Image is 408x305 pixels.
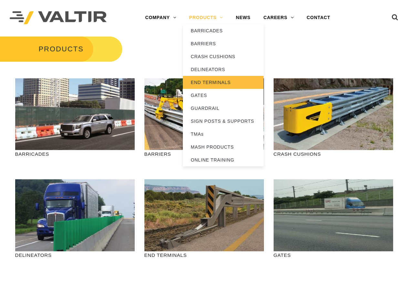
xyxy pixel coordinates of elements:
p: BARRICADES [15,150,135,158]
p: END TERMINALS [144,251,264,259]
a: ONLINE TRAINING [183,153,264,166]
img: Valtir [10,11,107,25]
p: GATES [274,251,393,259]
a: GATES [183,89,264,102]
a: MASH PRODUCTS [183,141,264,153]
a: PRODUCTS [183,11,230,24]
a: END TERMINALS [183,76,264,89]
a: GUARDRAIL [183,102,264,115]
a: SIGN POSTS & SUPPORTS [183,115,264,128]
p: CRASH CUSHIONS [274,150,393,158]
a: BARRICADES [183,24,264,37]
a: TMAs [183,128,264,141]
a: CONTACT [300,11,337,24]
a: CAREERS [257,11,300,24]
a: BARRIERS [183,37,264,50]
p: BARRIERS [144,150,264,158]
a: CRASH CUSHIONS [183,50,264,63]
a: DELINEATORS [183,63,264,76]
a: COMPANY [139,11,183,24]
p: DELINEATORS [15,251,135,259]
a: NEWS [229,11,257,24]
